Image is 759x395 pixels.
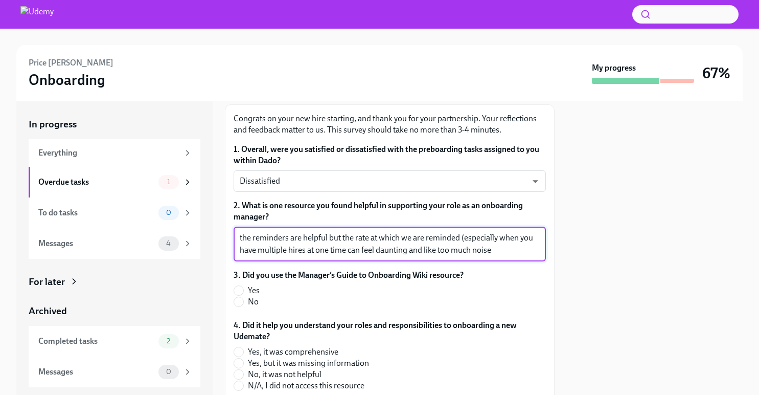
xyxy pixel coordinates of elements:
[38,336,154,347] div: Completed tasks
[234,144,546,166] label: 1. Overall, were you satisfied or dissatisfied with the preboarding tasks assigned to you within ...
[38,207,154,218] div: To do tasks
[234,270,464,281] label: 3. Did you use the Manager’s Guide to Onboarding Wiki resource?
[38,147,179,159] div: Everything
[29,71,105,89] h3: Onboarding
[234,200,546,223] label: 2. What is one resource you found helpful in supporting your role as an onboarding manager?
[248,346,338,358] span: Yes, it was comprehensive
[38,238,154,249] div: Messages
[161,178,176,186] span: 1
[248,358,369,369] span: Yes, but it was missing information
[248,369,321,380] span: No, it was not helpful
[592,62,636,74] strong: My progress
[248,380,364,391] span: N/A, I did not access this resource
[160,368,177,376] span: 0
[29,198,200,228] a: To do tasks0
[29,118,200,131] a: In progress
[160,239,177,247] span: 4
[29,275,200,289] a: For later
[38,366,154,378] div: Messages
[29,326,200,357] a: Completed tasks2
[29,275,65,289] div: For later
[29,57,113,69] h6: Price [PERSON_NAME]
[240,232,540,256] textarea: the reminders are helpful but the rate at which we are reminded (especially when you have multipl...
[29,304,200,318] a: Archived
[29,167,200,198] a: Overdue tasks1
[29,139,200,167] a: Everything
[234,320,546,342] label: 4. Did it help you understand your roles and responsibilities to onboarding a new Udemate?
[248,285,260,296] span: Yes
[29,357,200,387] a: Messages0
[29,228,200,259] a: Messages4
[234,170,546,192] div: Dissatisfied
[234,113,546,136] p: Congrats on your new hire starting, and thank you for your partnership. Your reflections and feed...
[248,296,259,308] span: No
[20,6,54,23] img: Udemy
[38,177,154,188] div: Overdue tasks
[160,337,176,345] span: 2
[702,64,730,82] h3: 67%
[160,209,177,216] span: 0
